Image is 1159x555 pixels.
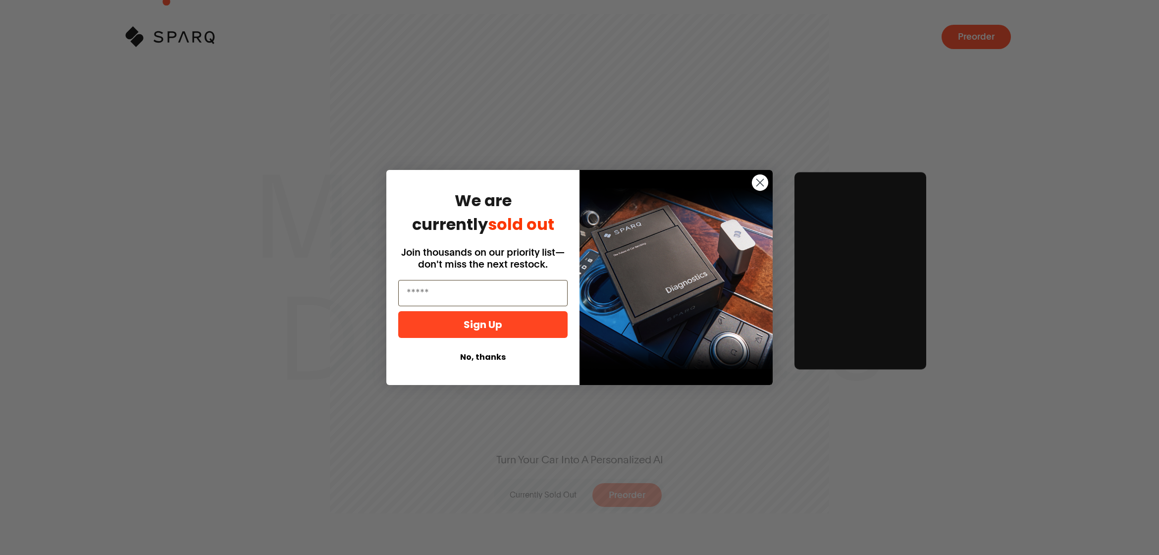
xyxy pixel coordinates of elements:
span: Join thousands on our priority list—don't miss the next restock. [401,246,565,270]
button: Close dialog [751,174,769,191]
span: We are currently [412,189,554,235]
button: Sign Up [398,311,568,338]
img: 725c0cce-c00f-4a02-adb7-5ced8674b2d9.png [579,170,773,385]
span: sold out [488,213,554,235]
button: No, thanks [398,348,568,367]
